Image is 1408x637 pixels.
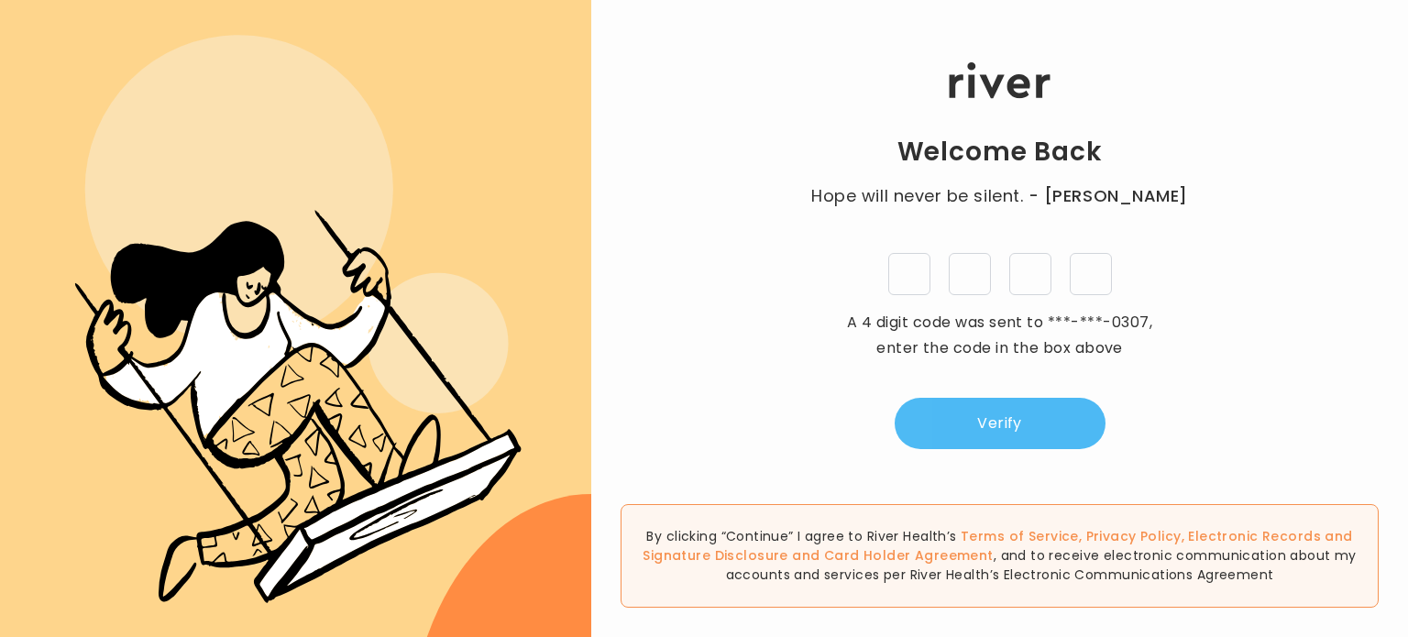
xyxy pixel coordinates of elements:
button: Verify [895,398,1105,449]
div: By clicking “Continue” I agree to River Health’s [621,504,1379,608]
h1: Welcome Back [897,136,1103,169]
a: Terms of Service [961,527,1079,545]
a: Card Holder Agreement [824,546,994,565]
span: - [PERSON_NAME] [1028,183,1188,209]
a: Electronic Records and Signature Disclosure [643,527,1352,565]
span: A 4 digit code was sent to , enter the code in the box above [847,312,1152,358]
span: , , and [643,527,1352,565]
a: Privacy Policy [1086,527,1182,545]
span: , and to receive electronic communication about my accounts and services per River Health’s Elect... [726,546,1357,584]
p: Hope will never be silent. [794,183,1206,209]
